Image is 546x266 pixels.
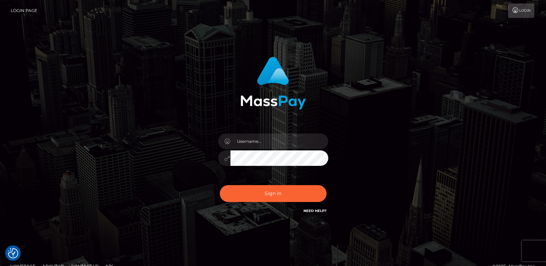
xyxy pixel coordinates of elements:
img: Revisit consent button [8,248,18,258]
a: Need Help? [303,209,327,213]
button: Sign in [220,185,327,202]
img: MassPay Login [240,57,306,109]
button: Consent Preferences [8,248,18,258]
a: Login [508,3,534,18]
a: Login Page [11,3,37,18]
input: Username... [230,134,328,149]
